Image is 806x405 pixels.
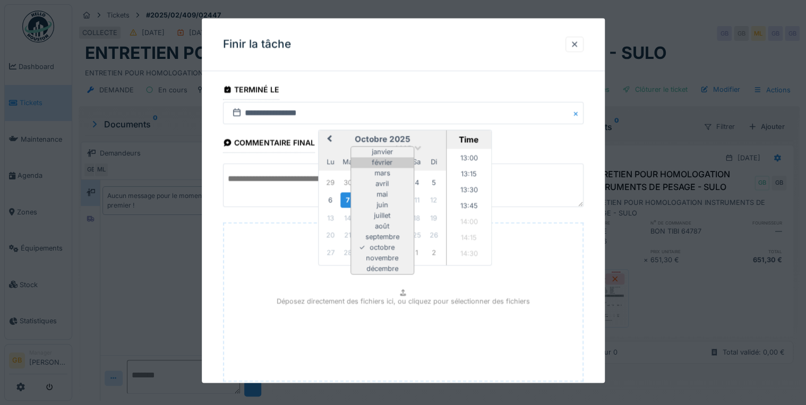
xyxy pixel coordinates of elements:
[340,211,355,225] div: Not available mardi 14 octobre 2025
[323,193,338,208] div: Choose lundi 6 octobre 2025
[340,228,355,243] div: Not available mardi 21 octobre 2025
[323,245,338,260] div: Not available lundi 27 octobre 2025
[409,193,424,208] div: Not available samedi 11 octobre 2025
[351,253,414,264] div: novembre
[351,147,414,158] div: janvier
[351,179,414,189] div: avril
[395,145,411,153] span: 2025
[223,135,315,153] div: Commentaire final
[351,211,414,221] div: juillet
[319,135,446,144] h2: octobre 2025
[277,297,530,307] p: Déposez directement des fichiers ici, ou cliquez pour sélectionner des fichiers
[572,102,584,124] button: Close
[427,245,441,260] div: Not available dimanche 2 novembre 2025
[223,82,280,100] div: Terminé le
[351,221,414,232] div: août
[351,200,414,211] div: juin
[409,245,424,260] div: Not available samedi 1 novembre 2025
[427,175,441,189] div: Choose dimanche 5 octobre 2025
[447,168,492,184] li: 13:15
[409,175,424,189] div: Choose samedi 4 octobre 2025
[340,175,355,189] div: Choose mardi 30 septembre 2025
[320,132,337,149] button: Previous Month
[351,189,414,200] div: mai
[323,211,338,225] div: Not available lundi 13 octobre 2025
[409,228,424,243] div: Not available samedi 25 octobre 2025
[351,264,414,274] div: décembre
[223,38,291,51] h3: Finir la tâche
[323,228,338,243] div: Not available lundi 20 octobre 2025
[447,200,492,216] li: 13:45
[409,211,424,225] div: Not available samedi 18 octobre 2025
[427,155,441,169] div: dimanche
[351,158,414,168] div: février
[447,184,492,200] li: 13:30
[447,149,492,265] ul: Time
[351,168,414,179] div: mars
[340,155,355,169] div: mardi
[427,193,441,208] div: Not available dimanche 12 octobre 2025
[447,231,492,247] li: 14:15
[322,174,442,261] div: Month octobre, 2025
[323,175,338,189] div: Choose lundi 29 septembre 2025
[359,243,365,253] span: ✓
[340,193,355,208] div: Choose mardi 7 octobre 2025
[323,155,338,169] div: lundi
[447,263,492,279] li: 14:45
[427,211,441,225] div: Not available dimanche 19 octobre 2025
[351,243,414,253] div: octobre
[409,155,424,169] div: samedi
[447,216,492,231] li: 14:00
[449,135,488,145] div: Time
[340,245,355,260] div: Not available mardi 28 octobre 2025
[447,152,492,168] li: 13:00
[427,228,441,243] div: Not available dimanche 26 octobre 2025
[447,247,492,263] li: 14:30
[351,232,414,243] div: septembre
